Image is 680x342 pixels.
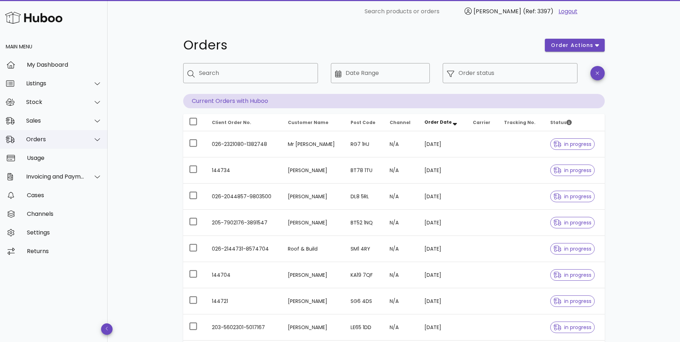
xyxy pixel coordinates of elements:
[206,131,282,157] td: 026-2321080-1382748
[384,262,419,288] td: N/A
[206,157,282,184] td: 144734
[282,236,345,262] td: Roof & Build
[27,192,102,199] div: Cases
[545,114,605,131] th: Status
[384,288,419,314] td: N/A
[206,288,282,314] td: 144721
[206,262,282,288] td: 144704
[345,314,384,341] td: LE65 1DD
[206,314,282,341] td: 203-5602301-5017167
[26,136,85,143] div: Orders
[206,184,282,210] td: 026-2044857-9803500
[523,7,553,15] span: (Ref: 3397)
[473,119,490,125] span: Carrier
[384,114,419,131] th: Channel
[545,39,604,52] button: order actions
[553,272,591,277] span: in progress
[345,184,384,210] td: DL8 5RL
[553,246,591,251] span: in progress
[553,142,591,147] span: in progress
[206,236,282,262] td: 026-2144731-8574704
[5,10,62,25] img: Huboo Logo
[553,168,591,173] span: in progress
[419,236,467,262] td: [DATE]
[419,314,467,341] td: [DATE]
[282,314,345,341] td: [PERSON_NAME]
[27,248,102,255] div: Returns
[558,7,577,16] a: Logout
[498,114,545,131] th: Tracking No.
[424,119,452,125] span: Order Date
[351,119,375,125] span: Post Code
[282,114,345,131] th: Customer Name
[27,155,102,161] div: Usage
[384,157,419,184] td: N/A
[474,7,521,15] span: [PERSON_NAME]
[206,114,282,131] th: Client Order No.
[390,119,410,125] span: Channel
[288,119,328,125] span: Customer Name
[345,210,384,236] td: BT52 1NQ
[345,262,384,288] td: KA19 7QF
[282,288,345,314] td: [PERSON_NAME]
[419,210,467,236] td: [DATE]
[384,210,419,236] td: N/A
[419,114,467,131] th: Order Date: Sorted descending. Activate to remove sorting.
[384,184,419,210] td: N/A
[212,119,251,125] span: Client Order No.
[183,94,605,108] p: Current Orders with Huboo
[282,131,345,157] td: Mr [PERSON_NAME]
[553,220,591,225] span: in progress
[384,236,419,262] td: N/A
[27,210,102,217] div: Channels
[282,210,345,236] td: [PERSON_NAME]
[282,157,345,184] td: [PERSON_NAME]
[345,131,384,157] td: RG7 1HJ
[419,157,467,184] td: [DATE]
[206,210,282,236] td: 205-7902176-3891547
[183,39,537,52] h1: Orders
[27,229,102,236] div: Settings
[26,117,85,124] div: Sales
[26,99,85,105] div: Stock
[26,173,85,180] div: Invoicing and Payments
[419,131,467,157] td: [DATE]
[553,299,591,304] span: in progress
[345,288,384,314] td: SG6 4DS
[27,61,102,68] div: My Dashboard
[551,42,594,49] span: order actions
[553,194,591,199] span: in progress
[345,114,384,131] th: Post Code
[384,131,419,157] td: N/A
[345,157,384,184] td: BT78 1TU
[419,184,467,210] td: [DATE]
[550,119,572,125] span: Status
[467,114,498,131] th: Carrier
[26,80,85,87] div: Listings
[419,288,467,314] td: [DATE]
[419,262,467,288] td: [DATE]
[345,236,384,262] td: SM1 4RY
[384,314,419,341] td: N/A
[282,184,345,210] td: [PERSON_NAME]
[553,325,591,330] span: in progress
[282,262,345,288] td: [PERSON_NAME]
[504,119,536,125] span: Tracking No.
